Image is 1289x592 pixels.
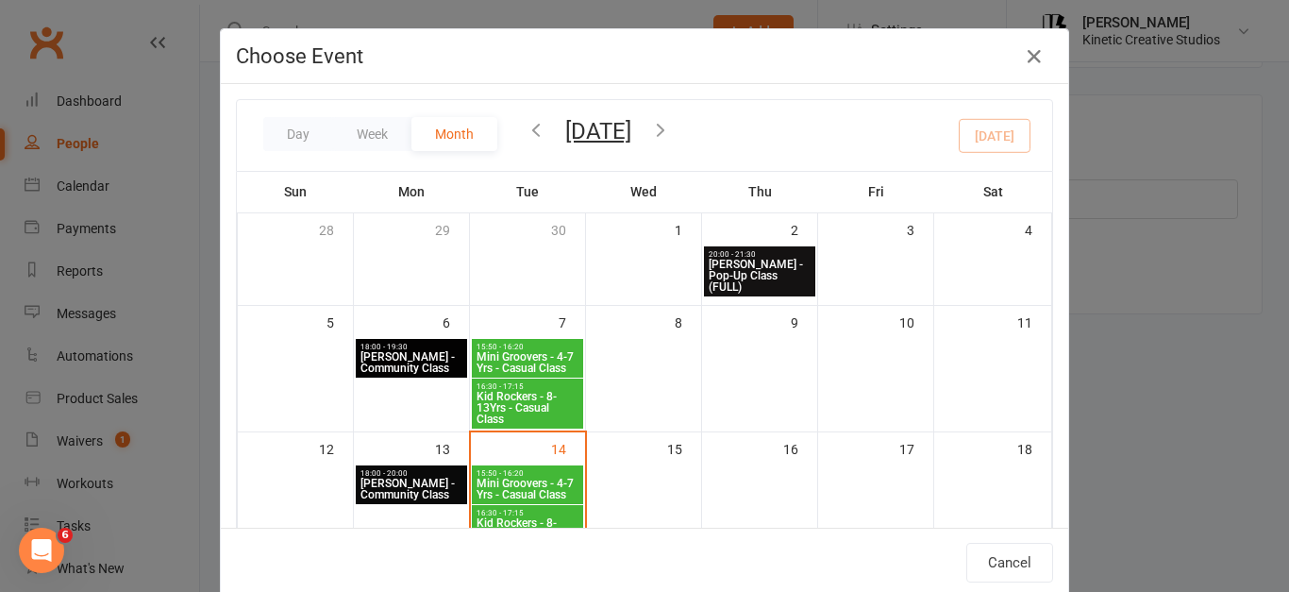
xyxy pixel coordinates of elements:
span: 18:00 - 19:30 [360,343,463,351]
th: Fri [818,172,934,211]
th: Thu [702,172,818,211]
span: 16:30 - 17:15 [476,509,579,517]
h4: Choose Event [236,44,1053,68]
iframe: Intercom live chat [19,528,64,573]
div: 11 [1017,306,1051,337]
div: 15 [667,432,701,464]
span: Mini Groovers - 4-7 Yrs - Casual Class [476,351,579,374]
th: Wed [586,172,702,211]
span: 15:50 - 16:20 [476,469,579,478]
div: 29 [435,213,469,245]
div: 7 [559,306,585,337]
button: Day [263,117,333,151]
span: Mini Groovers - 4-7 Yrs - Casual Class [476,478,579,500]
span: [PERSON_NAME] - Pop-Up Class (FULL) [708,259,812,293]
span: 16:30 - 17:15 [476,382,579,391]
div: 6 [443,306,469,337]
div: 14 [551,432,585,464]
th: Tue [470,172,586,211]
div: 30 [551,213,585,245]
span: Kid Rockers - 8-13Yrs - Casual Class [476,391,579,425]
div: 8 [675,306,701,337]
button: Close [1019,42,1049,72]
div: 16 [783,432,817,464]
span: 15:50 - 16:20 [476,343,579,351]
span: 6 [58,528,73,543]
div: 17 [899,432,933,464]
div: 5 [326,306,353,337]
div: 10 [899,306,933,337]
span: 18:00 - 20:00 [360,469,463,478]
div: 13 [435,432,469,464]
span: 20:00 - 21:30 [708,250,812,259]
div: 1 [675,213,701,245]
span: [PERSON_NAME] - Community Class [360,478,463,500]
span: Kid Rockers - 8-13Yrs - Casual Class [476,517,579,551]
th: Mon [354,172,470,211]
button: Cancel [966,543,1053,583]
div: 18 [1017,432,1051,464]
div: 28 [319,213,353,245]
button: [DATE] [565,118,631,144]
button: Week [333,117,411,151]
button: Month [411,117,497,151]
div: 3 [907,213,933,245]
span: [PERSON_NAME] - Community Class [360,351,463,374]
div: 4 [1025,213,1051,245]
th: Sun [238,172,354,211]
th: Sat [934,172,1052,211]
div: 9 [791,306,817,337]
div: 2 [791,213,817,245]
div: 12 [319,432,353,464]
